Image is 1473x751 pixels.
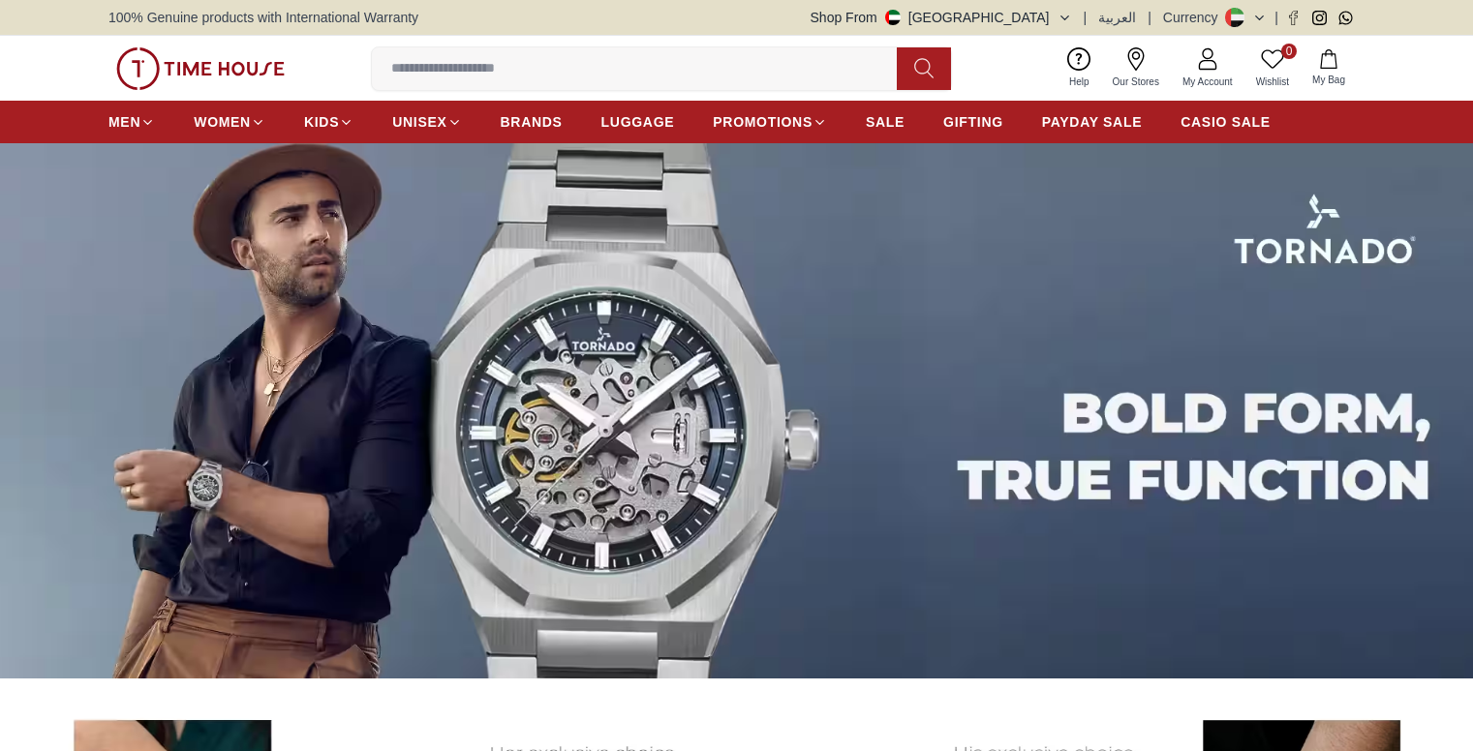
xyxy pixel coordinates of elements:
[1098,8,1136,27] button: العربية
[601,112,675,132] span: LUGGAGE
[1181,112,1271,132] span: CASIO SALE
[943,105,1003,139] a: GIFTING
[194,105,265,139] a: WOMEN
[304,112,339,132] span: KIDS
[501,105,563,139] a: BRANDS
[1281,44,1297,59] span: 0
[713,105,827,139] a: PROMOTIONS
[194,112,251,132] span: WOMEN
[1148,8,1151,27] span: |
[392,105,461,139] a: UNISEX
[866,105,905,139] a: SALE
[304,105,353,139] a: KIDS
[1338,11,1353,25] a: Whatsapp
[1274,8,1278,27] span: |
[1042,105,1142,139] a: PAYDAY SALE
[1105,75,1167,89] span: Our Stores
[1248,75,1297,89] span: Wishlist
[1244,44,1301,93] a: 0Wishlist
[811,8,1072,27] button: Shop From[GEOGRAPHIC_DATA]
[1175,75,1241,89] span: My Account
[392,112,446,132] span: UNISEX
[1312,11,1327,25] a: Instagram
[1163,8,1226,27] div: Currency
[1301,45,1357,91] button: My Bag
[108,8,418,27] span: 100% Genuine products with International Warranty
[601,105,675,139] a: LUGGAGE
[501,112,563,132] span: BRANDS
[866,112,905,132] span: SALE
[1286,11,1301,25] a: Facebook
[108,112,140,132] span: MEN
[1181,105,1271,139] a: CASIO SALE
[1042,112,1142,132] span: PAYDAY SALE
[885,10,901,25] img: United Arab Emirates
[1101,44,1171,93] a: Our Stores
[1304,73,1353,87] span: My Bag
[1058,44,1101,93] a: Help
[108,105,155,139] a: MEN
[1084,8,1088,27] span: |
[713,112,813,132] span: PROMOTIONS
[1061,75,1097,89] span: Help
[116,47,285,90] img: ...
[943,112,1003,132] span: GIFTING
